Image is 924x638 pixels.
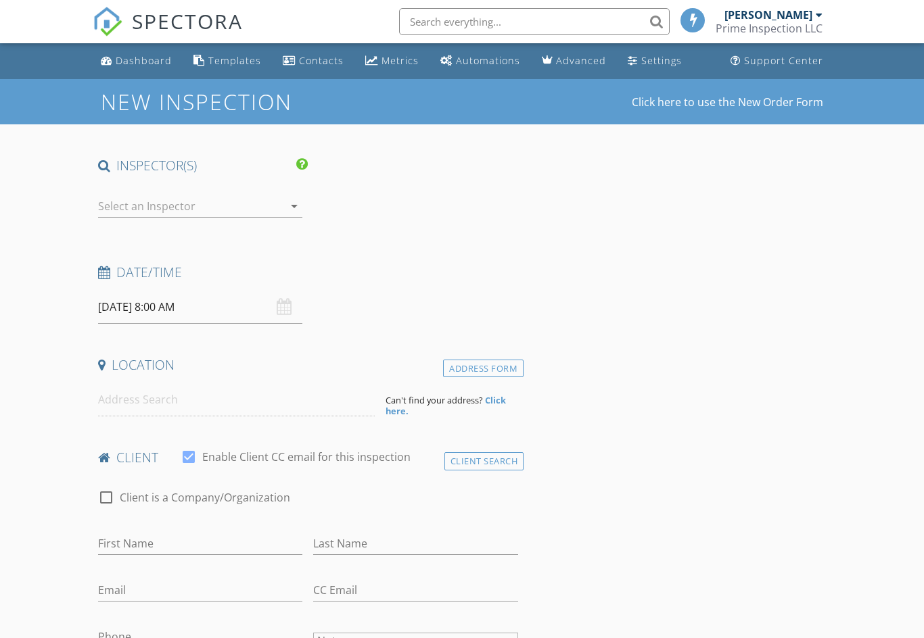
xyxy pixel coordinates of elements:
[95,49,177,74] a: Dashboard
[93,18,243,47] a: SPECTORA
[286,198,302,214] i: arrow_drop_down
[116,54,172,67] div: Dashboard
[435,49,526,74] a: Automations (Basic)
[386,394,483,406] span: Can't find your address?
[188,49,267,74] a: Templates
[299,54,344,67] div: Contacts
[120,491,290,504] label: Client is a Company/Organization
[98,383,375,416] input: Address Search
[208,54,261,67] div: Templates
[382,54,419,67] div: Metrics
[444,452,524,470] div: Client Search
[98,291,303,324] input: Select date
[93,7,122,36] img: The Best Home Inspection Software - Spectora
[202,450,411,464] label: Enable Client CC email for this inspection
[98,449,518,466] h4: client
[98,264,518,281] h4: Date/Time
[456,54,520,67] div: Automations
[399,8,670,35] input: Search everything...
[744,54,823,67] div: Support Center
[98,356,518,374] h4: Location
[360,49,424,74] a: Metrics
[536,49,611,74] a: Advanced
[725,49,829,74] a: Support Center
[98,157,308,174] h4: INSPECTOR(S)
[277,49,349,74] a: Contacts
[132,7,243,35] span: SPECTORA
[443,360,524,378] div: Address Form
[641,54,682,67] div: Settings
[724,8,812,22] div: [PERSON_NAME]
[386,394,506,417] strong: Click here.
[556,54,606,67] div: Advanced
[101,90,400,114] h1: New Inspection
[632,97,823,107] a: Click here to use the New Order Form
[622,49,687,74] a: Settings
[716,22,823,35] div: Prime Inspection LLC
